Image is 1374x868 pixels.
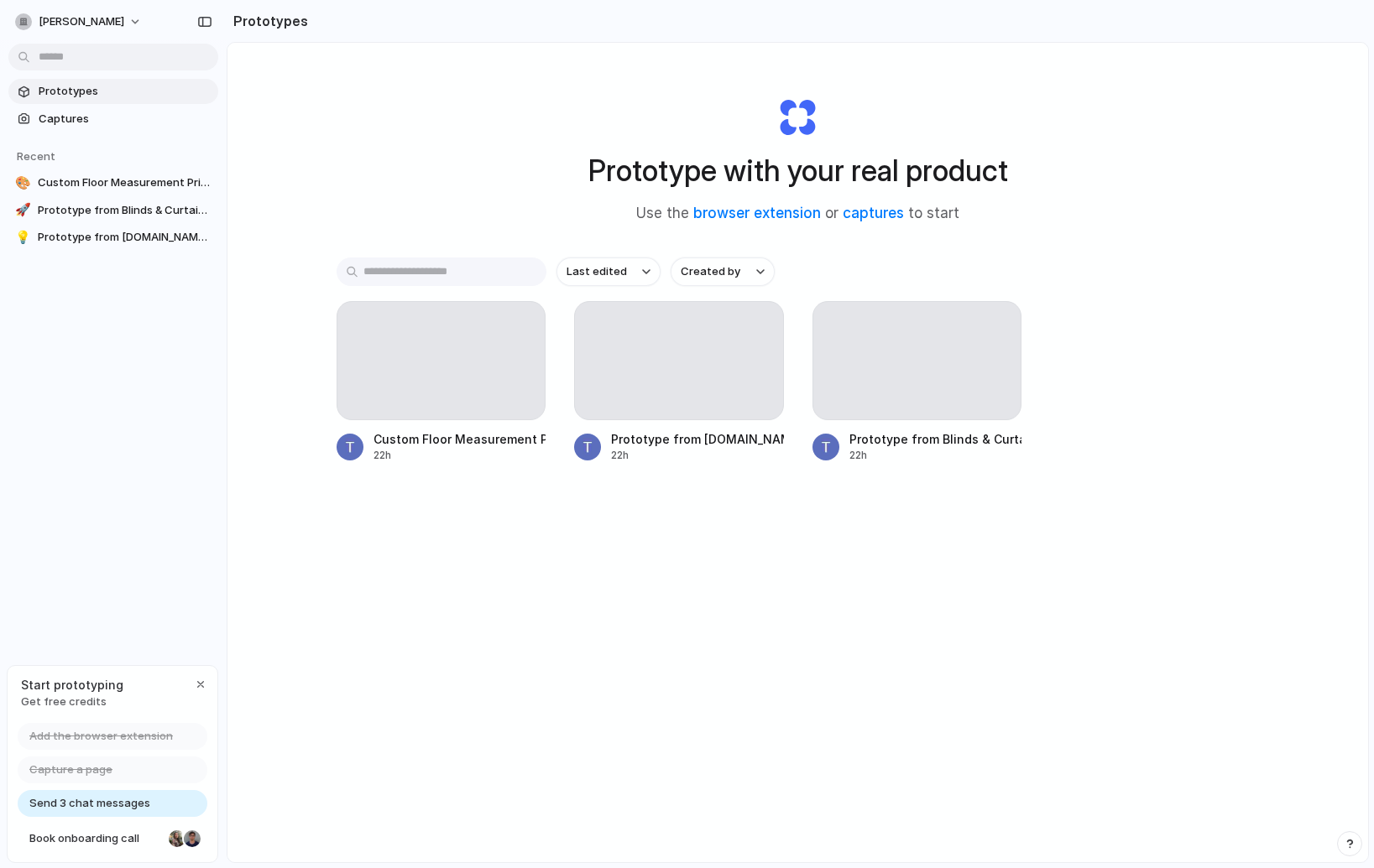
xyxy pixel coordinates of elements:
button: [PERSON_NAME] [8,8,150,35]
a: 💡Prototype from [DOMAIN_NAME] homepage [8,225,218,250]
div: Nicole Kubica [167,829,187,849]
div: 💡 [15,229,31,246]
span: Send 3 chat messages [29,795,150,812]
span: Created by [681,263,740,280]
div: Prototype from Blinds & Curtains at DIY B&Q [849,430,1022,448]
div: 22h [611,448,784,463]
span: Last edited [567,263,627,280]
h2: Prototypes [227,11,308,31]
span: Get free credits [21,694,123,710]
div: Christian Iacullo [182,829,202,849]
div: 🎨 [15,174,31,191]
span: Prototypes [39,83,212,100]
a: Prototype from [DOMAIN_NAME] homepage22h [574,301,784,463]
h1: Prototype with your real product [588,148,1008,193]
a: 🎨Custom Floor Measurement Pricing [8,170,218,195]
span: Start prototyping [21,676,123,694]
a: Custom Floor Measurement Pricing22h [337,301,546,463]
span: Capture a page [29,761,112,778]
button: Last edited [556,257,661,286]
div: 🚀 [15,202,31,219]
a: Prototype from Blinds & Curtains at DIY B&Q22h [812,301,1022,463]
a: captures [843,205,904,221]
span: [PERSON_NAME] [39,13,124,30]
span: Add the browser extension [29,728,173,745]
button: Created by [671,257,775,286]
a: 🚀Prototype from Blinds & Curtains at DIY B&Q [8,198,218,223]
div: Prototype from [DOMAIN_NAME] homepage [611,430,784,448]
span: Book onboarding call [29,830,162,847]
div: 22h [374,448,546,463]
a: Book onboarding call [18,825,207,852]
span: Captures [39,111,212,127]
span: Prototype from [DOMAIN_NAME] homepage [38,229,212,246]
div: Custom Floor Measurement Pricing [374,430,546,448]
div: 22h [849,448,1022,463]
a: Captures [8,107,218,132]
span: Custom Floor Measurement Pricing [38,174,212,191]
span: Recent [17,149,55,163]
span: Use the or to start [636,203,959,225]
a: Prototypes [8,79,218,104]
a: browser extension [693,205,821,221]
span: Prototype from Blinds & Curtains at DIY B&Q [38,202,212,219]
